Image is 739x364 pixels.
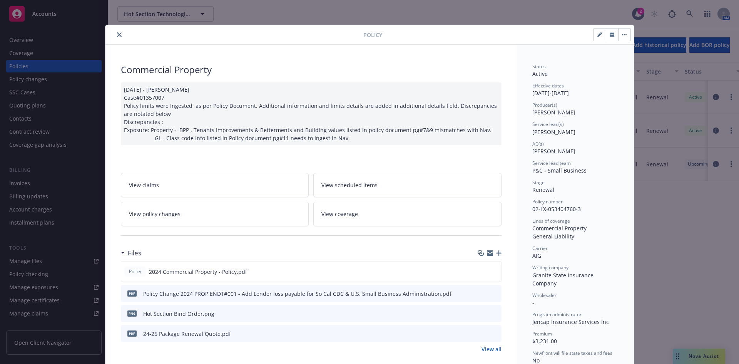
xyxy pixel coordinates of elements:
[121,82,502,145] div: [DATE] - [PERSON_NAME] Case#01357007 Policy limits were Ingested as per Policy Document. Addition...
[532,160,571,166] span: Service lead team
[532,186,554,193] span: Renewal
[115,30,124,39] button: close
[121,202,309,226] a: View policy changes
[532,205,581,213] span: 02-LX-053404760-3
[532,272,595,287] span: Granite State Insurance Company
[532,224,619,232] div: Commercial Property
[532,218,570,224] span: Lines of coverage
[482,345,502,353] a: View all
[532,350,612,356] span: Newfront will file state taxes and fees
[532,102,557,108] span: Producer(s)
[121,248,141,258] div: Files
[479,290,485,298] button: download file
[143,290,451,298] div: Policy Change 2024 PROP ENDT#001 - Add Lender loss payable for So Cal CDC & U.S. Small Business A...
[532,148,575,155] span: [PERSON_NAME]
[532,337,557,345] span: $3,231.00
[532,63,546,70] span: Status
[129,181,159,189] span: View claims
[532,292,557,299] span: Wholesaler
[129,210,181,218] span: View policy changes
[127,330,137,336] span: pdf
[313,173,502,197] a: View scheduled items
[532,198,563,205] span: Policy number
[532,232,619,240] div: General Liability
[532,357,540,364] span: No
[149,268,247,276] span: 2024 Commercial Property - Policy.pdf
[532,167,587,174] span: P&C - Small Business
[532,299,534,306] span: -
[492,330,498,338] button: preview file
[479,310,485,318] button: download file
[532,128,575,136] span: [PERSON_NAME]
[492,290,498,298] button: preview file
[127,268,143,275] span: Policy
[532,252,541,259] span: AIG
[532,330,552,337] span: Premium
[532,318,609,325] span: Jencap Insurance Services Inc
[532,121,564,127] span: Service lead(s)
[363,31,382,39] span: Policy
[143,310,214,318] div: Hot Section Bind Order.png
[491,268,498,276] button: preview file
[532,264,568,271] span: Writing company
[127,310,137,316] span: png
[143,330,231,338] div: 24-25 Package Renewal Quote.pdf
[492,310,498,318] button: preview file
[321,210,358,218] span: View coverage
[532,311,582,318] span: Program administrator
[313,202,502,226] a: View coverage
[479,268,485,276] button: download file
[121,63,502,76] div: Commercial Property
[121,173,309,197] a: View claims
[532,70,548,77] span: Active
[532,82,619,97] div: [DATE] - [DATE]
[532,141,544,147] span: AC(s)
[532,82,564,89] span: Effective dates
[128,248,141,258] h3: Files
[321,181,378,189] span: View scheduled items
[532,109,575,116] span: [PERSON_NAME]
[479,330,485,338] button: download file
[532,179,545,186] span: Stage
[127,290,137,296] span: pdf
[532,245,548,252] span: Carrier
